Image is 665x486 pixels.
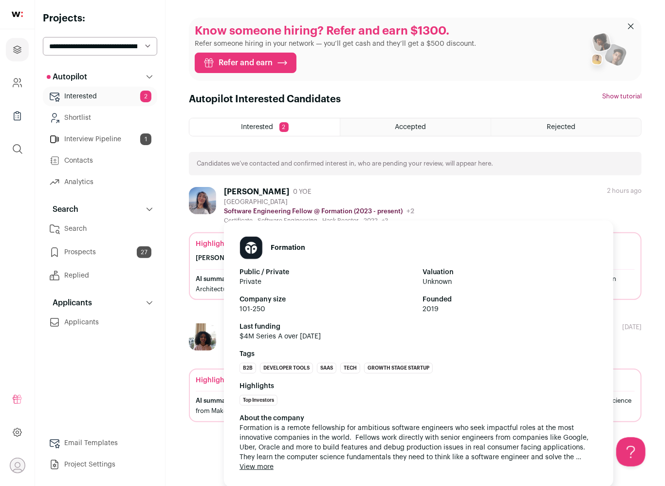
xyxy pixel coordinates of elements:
[406,208,414,215] span: +2
[240,277,415,287] span: Private
[43,87,157,106] a: Interested2
[140,133,151,145] span: 1
[43,200,157,219] button: Search
[43,67,157,87] button: Autopilot
[240,462,274,472] button: View more
[196,239,244,249] div: Highlights
[224,207,403,215] p: Software Engineering Fellow @ Formation (2023 - present)
[43,313,157,332] a: Applicants
[241,124,274,131] span: Interested
[491,118,641,136] a: Rejected
[43,266,157,285] a: Replied
[43,433,157,453] a: Email Templates
[224,187,289,197] div: [PERSON_NAME]
[423,295,598,304] strong: Founded
[43,130,157,149] a: Interview Pipeline1
[189,187,216,214] img: b5cf6251ce4a735ca1a4b59aafd4e1eae0454973ba54c57c9b8ea906e33381ee.jpg
[585,29,628,75] img: referral_people_group_2-7c1ec42c15280f3369c0665c33c00ed472fd7f6af9dd0ec46c364f9a93ccf9a4.png
[189,323,216,351] img: 6061fa04603b3ff7316ee0b11ca9fa51de2ccf3ac19b074c290cbd92d90707b9
[279,122,289,132] span: 2
[240,237,262,259] img: 60e399d5c5b31000b3c9cae9bd8ccd5b3127e56a69cb7017a32e1fe7493bbec8.jpg
[189,93,341,106] h1: Autopilot Interested Candidates
[189,187,642,300] a: [PERSON_NAME] 0 YOE [GEOGRAPHIC_DATA] Software Engineering Fellow @ Formation (2023 - present) Fo...
[602,93,642,100] button: Show tutorial
[240,322,598,332] strong: Last funding
[340,118,490,136] a: Accepted
[189,323,642,422] a: Rediet Gesesse 4 YOE [GEOGRAPHIC_DATA], [US_STATE], [GEOGRAPHIC_DATA] Software Engineer @ DoorDas...
[43,293,157,313] button: Applicants
[6,104,29,128] a: Company Lists
[240,381,598,391] strong: Highlights
[196,397,233,404] span: AI summary:
[43,219,157,239] a: Search
[240,363,256,374] li: B2B
[47,71,87,83] p: Autopilot
[196,254,250,262] div: [PERSON_NAME]:
[240,423,598,462] span: Formation is a remote fellowship for ambitious software engineers who seek impactful roles at the...
[317,363,336,374] li: SaaS
[47,297,92,309] p: Applicants
[43,108,157,128] a: Shortlist
[196,274,635,294] div: A Full Stack Engineering Fellow at Formation, recognized for leadership and coding skills, with a...
[196,375,244,385] div: Highlights
[6,38,29,61] a: Projects
[240,395,277,406] li: Top Investors
[196,395,635,416] div: Current Software Engineer at [GEOGRAPHIC_DATA] with a strong full-stack skill set and a Bachelor'...
[47,204,78,215] p: Search
[260,363,313,374] li: Developer Tools
[224,198,414,206] div: [GEOGRAPHIC_DATA]
[195,23,476,39] p: Know someone hiring? Refer and earn $1300.
[364,363,433,374] li: Growth Stage Startup
[197,160,493,168] p: Candidates we’ve contacted and confirmed interest in, who are pending your review, will appear here.
[340,363,360,374] li: Tech
[43,243,157,262] a: Prospects27
[293,188,311,196] span: 0 YOE
[43,455,157,474] a: Project Settings
[240,349,598,359] strong: Tags
[12,12,23,17] img: wellfound-shorthand-0d5821cbd27db2630d0214b213865d53afaa358527fdda9d0ea32b1df1b89c2c.svg
[6,71,29,94] a: Company and ATS Settings
[423,277,598,287] span: Unknown
[240,332,598,341] span: $4M Series A over [DATE]
[195,53,296,73] a: Refer and earn
[140,91,151,102] span: 2
[137,246,151,258] span: 27
[240,304,415,314] span: 101-250
[395,124,426,131] span: Accepted
[616,437,646,467] iframe: Help Scout Beacon - Open
[195,39,476,49] p: Refer someone hiring in your network — you’ll get cash and they’ll get a $500 discount.
[607,187,642,195] div: 2 hours ago
[547,124,575,131] span: Rejected
[622,323,642,331] div: [DATE]
[240,267,415,277] strong: Public / Private
[43,12,157,25] h2: Projects:
[423,304,598,314] span: 2019
[196,276,233,282] span: AI summary:
[240,413,598,423] div: About the company
[43,172,157,192] a: Analytics
[423,267,598,277] strong: Valuation
[43,151,157,170] a: Contacts
[10,458,25,473] button: Open dropdown
[240,295,415,304] strong: Company size
[271,243,305,253] h1: Formation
